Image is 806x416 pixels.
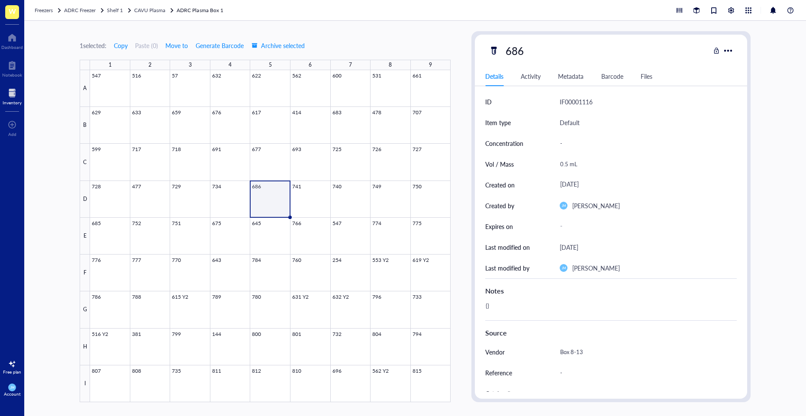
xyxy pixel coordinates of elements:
div: Inventory [3,100,22,105]
span: Copy [114,42,128,49]
div: H [80,329,90,365]
div: Concentration [485,139,523,148]
div: Created by [485,201,514,210]
span: Archive selected [251,42,305,49]
div: Add [8,132,16,137]
div: IF00001116 [560,97,593,107]
div: Activity [521,71,541,81]
span: ADRC Freezer [64,6,96,14]
div: 2 [148,60,152,70]
div: I [80,365,90,402]
div: B [80,107,90,144]
div: Source [485,328,737,338]
span: Shelf 1 [107,6,123,14]
div: F [80,255,90,291]
div: - [556,384,733,403]
div: Dashboard [1,45,23,50]
div: Files [641,71,652,81]
span: Generate Barcode [196,42,244,49]
div: 5 [269,60,272,70]
a: ADRC Plasma Box 1 [177,6,225,15]
div: Last modified by [485,263,529,273]
div: Created on [485,180,515,190]
a: Freezers [35,6,62,15]
button: Paste (0) [135,39,158,52]
span: Move to [165,42,188,49]
div: 1 [109,60,112,70]
div: 9 [429,60,432,70]
div: {} [482,300,733,320]
button: Move to [165,39,188,52]
div: Item type [485,118,511,127]
div: [PERSON_NAME] [572,200,620,211]
div: 0.5 mL [556,155,733,173]
div: 7 [349,60,352,70]
div: Box 8-13 [556,343,733,361]
a: Notebook [2,58,22,77]
div: Notes [485,286,737,296]
div: - [556,364,733,382]
div: Account [4,391,21,397]
a: ADRC Freezer [64,6,105,15]
div: Expires on [485,222,513,231]
button: Archive selected [251,39,305,52]
div: Last modified on [485,242,530,252]
div: Reference [485,368,512,377]
div: C [80,144,90,181]
div: E [80,218,90,255]
div: [DATE] [556,177,733,193]
div: Vendor [485,347,505,357]
span: JM [562,204,566,208]
div: A [80,70,90,107]
div: 8 [389,60,392,70]
div: 3 [189,60,192,70]
div: - [556,134,733,152]
div: [DATE] [560,242,578,252]
a: Inventory [3,86,22,105]
div: Catalog # [485,389,510,398]
div: Notebook [2,72,22,77]
div: ID [485,97,492,106]
div: 6 [309,60,312,70]
a: Shelf 1CAVU Plasma [107,6,175,15]
a: Dashboard [1,31,23,50]
button: Generate Barcode [195,39,244,52]
div: Metadata [558,71,584,81]
span: CAVU Plasma [134,6,165,14]
span: W [9,6,16,16]
div: D [80,181,90,218]
div: Default [560,117,580,128]
div: 1 selected: [80,41,106,50]
div: Free plan [3,369,21,374]
span: Freezers [35,6,53,14]
div: G [80,291,90,328]
div: Vol / Mass [485,159,514,169]
div: - [556,219,733,234]
div: [PERSON_NAME] [572,263,620,273]
div: Barcode [601,71,623,81]
div: 686 [502,42,528,60]
div: 4 [229,60,232,70]
span: JM [10,386,14,390]
button: Copy [113,39,128,52]
div: Details [485,71,503,81]
span: JM [562,266,566,270]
